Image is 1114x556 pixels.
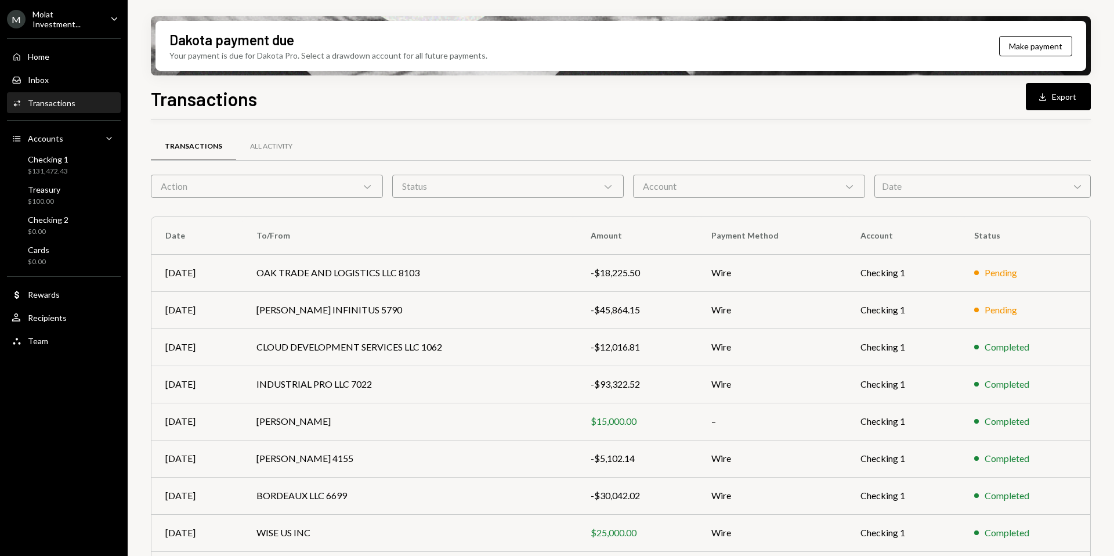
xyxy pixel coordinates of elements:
[591,489,683,503] div: -$30,042.02
[243,403,577,440] td: [PERSON_NAME]
[7,181,121,209] a: Treasury$100.00
[7,330,121,351] a: Team
[697,328,847,366] td: Wire
[577,217,697,254] th: Amount
[7,10,26,28] div: M
[847,366,960,403] td: Checking 1
[591,266,683,280] div: -$18,225.50
[7,128,121,149] a: Accounts
[243,328,577,366] td: CLOUD DEVELOPMENT SERVICES LLC 1062
[392,175,624,198] div: Status
[165,526,229,540] div: [DATE]
[165,303,229,317] div: [DATE]
[7,241,121,269] a: Cards$0.00
[697,254,847,291] td: Wire
[243,440,577,477] td: [PERSON_NAME] 4155
[633,175,865,198] div: Account
[28,336,48,346] div: Team
[28,197,60,207] div: $100.00
[1026,83,1091,110] button: Export
[591,377,683,391] div: -$93,322.52
[591,340,683,354] div: -$12,016.81
[165,266,229,280] div: [DATE]
[28,75,49,85] div: Inbox
[985,489,1029,503] div: Completed
[28,185,60,194] div: Treasury
[847,328,960,366] td: Checking 1
[697,403,847,440] td: –
[7,69,121,90] a: Inbox
[7,92,121,113] a: Transactions
[697,217,847,254] th: Payment Method
[28,167,68,176] div: $131,472.43
[151,217,243,254] th: Date
[591,452,683,465] div: -$5,102.14
[7,46,121,67] a: Home
[169,49,487,62] div: Your payment is due for Dakota Pro. Select a drawdown account for all future payments.
[874,175,1091,198] div: Date
[697,514,847,551] td: Wire
[697,440,847,477] td: Wire
[7,284,121,305] a: Rewards
[847,440,960,477] td: Checking 1
[32,9,101,29] div: Molat Investment...
[697,291,847,328] td: Wire
[985,340,1029,354] div: Completed
[28,313,67,323] div: Recipients
[847,217,960,254] th: Account
[847,477,960,514] td: Checking 1
[165,377,229,391] div: [DATE]
[28,245,49,255] div: Cards
[985,303,1017,317] div: Pending
[243,254,577,291] td: OAK TRADE AND LOGISTICS LLC 8103
[985,266,1017,280] div: Pending
[28,290,60,299] div: Rewards
[847,291,960,328] td: Checking 1
[28,257,49,267] div: $0.00
[697,366,847,403] td: Wire
[165,452,229,465] div: [DATE]
[697,477,847,514] td: Wire
[985,526,1029,540] div: Completed
[243,217,577,254] th: To/From
[165,142,222,151] div: Transactions
[250,142,292,151] div: All Activity
[960,217,1090,254] th: Status
[847,514,960,551] td: Checking 1
[591,303,683,317] div: -$45,864.15
[985,377,1029,391] div: Completed
[165,414,229,428] div: [DATE]
[28,133,63,143] div: Accounts
[591,414,683,428] div: $15,000.00
[28,52,49,62] div: Home
[165,489,229,503] div: [DATE]
[151,87,257,110] h1: Transactions
[7,151,121,179] a: Checking 1$131,472.43
[243,477,577,514] td: BORDEAUX LLC 6699
[236,132,306,161] a: All Activity
[243,291,577,328] td: [PERSON_NAME] INFINITUS 5790
[28,227,68,237] div: $0.00
[28,215,68,225] div: Checking 2
[151,132,236,161] a: Transactions
[7,307,121,328] a: Recipients
[243,514,577,551] td: WISE US INC
[847,254,960,291] td: Checking 1
[243,366,577,403] td: INDUSTRIAL PRO LLC 7022
[169,30,294,49] div: Dakota payment due
[847,403,960,440] td: Checking 1
[28,154,68,164] div: Checking 1
[591,526,683,540] div: $25,000.00
[165,340,229,354] div: [DATE]
[28,98,75,108] div: Transactions
[985,414,1029,428] div: Completed
[7,211,121,239] a: Checking 2$0.00
[151,175,383,198] div: Action
[985,452,1029,465] div: Completed
[999,36,1072,56] button: Make payment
